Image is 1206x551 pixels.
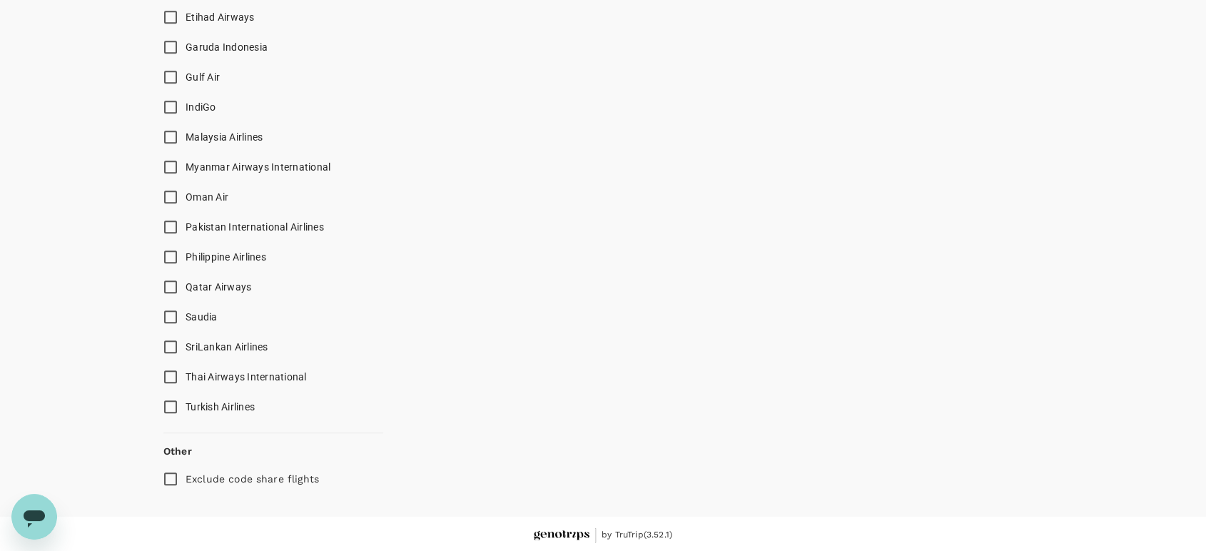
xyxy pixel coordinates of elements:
p: Other [163,444,192,458]
span: Saudia [186,311,218,323]
span: Malaysia Airlines [186,131,263,143]
span: Pakistan International Airlines [186,221,324,233]
span: Oman Air [186,191,228,203]
span: Etihad Airways [186,11,255,23]
span: IndiGo [186,101,216,113]
span: Qatar Airways [186,281,251,293]
span: SriLankan Airlines [186,341,268,353]
iframe: Button to launch messaging window [11,494,57,540]
span: Gulf Air [186,71,220,83]
span: Myanmar Airways International [186,161,330,173]
span: by TruTrip ( 3.52.1 ) [602,528,672,542]
span: Thai Airways International [186,371,307,383]
img: Genotrips - ALL [534,530,589,541]
span: Garuda Indonesia [186,41,268,53]
span: Turkish Airlines [186,401,255,413]
span: Philippine Airlines [186,251,266,263]
p: Exclude code share flights [186,472,319,486]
